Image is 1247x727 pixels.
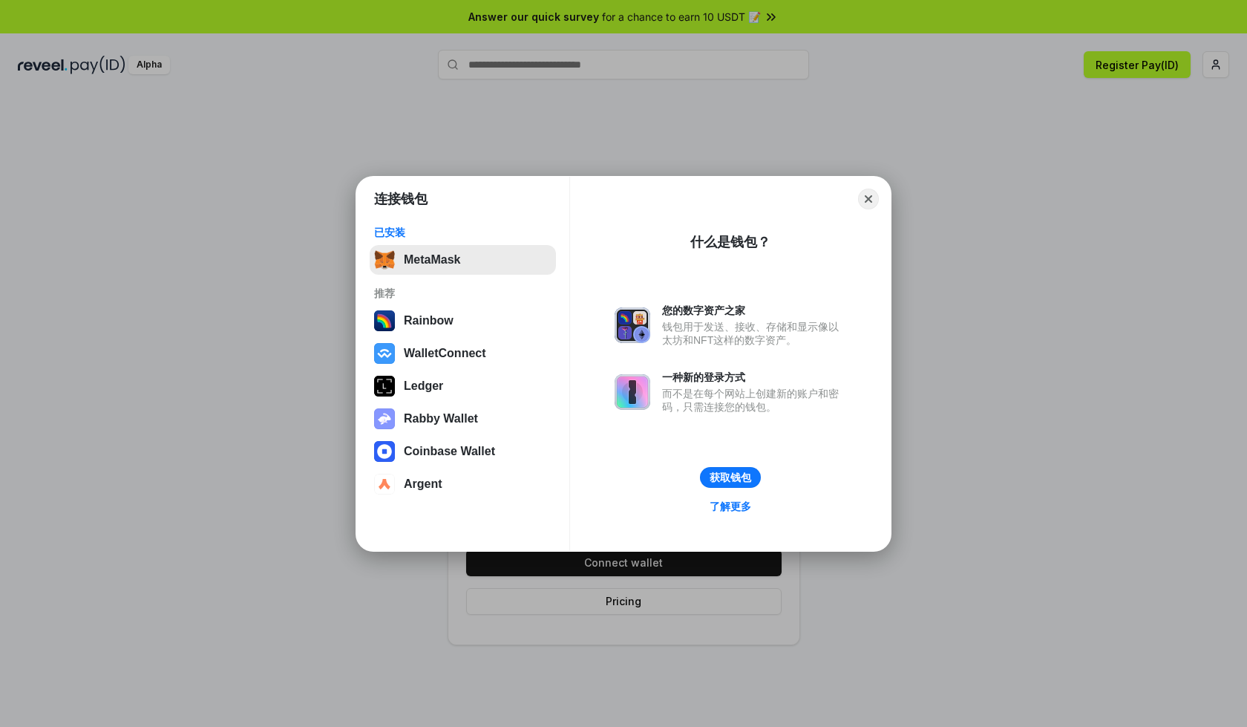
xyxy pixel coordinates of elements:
[662,320,846,347] div: 钱包用于发送、接收、存储和显示像以太坊和NFT这样的数字资产。
[710,471,751,484] div: 获取钱包
[370,469,556,499] button: Argent
[374,376,395,397] img: svg+xml,%3Csvg%20xmlns%3D%22http%3A%2F%2Fwww.w3.org%2F2000%2Fsvg%22%20width%3D%2228%22%20height%3...
[404,347,486,360] div: WalletConnect
[374,474,395,495] img: svg+xml,%3Csvg%20width%3D%2228%22%20height%3D%2228%22%20viewBox%3D%220%200%2028%2028%22%20fill%3D...
[370,371,556,401] button: Ledger
[374,310,395,331] img: svg+xml,%3Csvg%20width%3D%22120%22%20height%3D%22120%22%20viewBox%3D%220%200%20120%20120%22%20fil...
[615,374,650,410] img: svg+xml,%3Csvg%20xmlns%3D%22http%3A%2F%2Fwww.w3.org%2F2000%2Fsvg%22%20fill%3D%22none%22%20viewBox...
[370,437,556,466] button: Coinbase Wallet
[662,387,846,414] div: 而不是在每个网站上创建新的账户和密码，只需连接您的钱包。
[690,233,770,251] div: 什么是钱包？
[374,226,552,239] div: 已安装
[374,250,395,270] img: svg+xml,%3Csvg%20fill%3D%22none%22%20height%3D%2233%22%20viewBox%3D%220%200%2035%2033%22%20width%...
[858,189,879,209] button: Close
[662,371,846,384] div: 一种新的登录方式
[374,287,552,300] div: 推荐
[404,445,495,458] div: Coinbase Wallet
[374,343,395,364] img: svg+xml,%3Csvg%20width%3D%2228%22%20height%3D%2228%22%20viewBox%3D%220%200%2028%2028%22%20fill%3D...
[615,307,650,343] img: svg+xml,%3Csvg%20xmlns%3D%22http%3A%2F%2Fwww.w3.org%2F2000%2Fsvg%22%20fill%3D%22none%22%20viewBox...
[700,467,761,488] button: 获取钱包
[374,190,428,208] h1: 连接钱包
[374,408,395,429] img: svg+xml,%3Csvg%20xmlns%3D%22http%3A%2F%2Fwww.w3.org%2F2000%2Fsvg%22%20fill%3D%22none%22%20viewBox...
[662,304,846,317] div: 您的数字资产之家
[710,500,751,513] div: 了解更多
[374,441,395,462] img: svg+xml,%3Csvg%20width%3D%2228%22%20height%3D%2228%22%20viewBox%3D%220%200%2028%2028%22%20fill%3D...
[404,412,478,426] div: Rabby Wallet
[370,245,556,275] button: MetaMask
[404,379,443,393] div: Ledger
[370,339,556,368] button: WalletConnect
[404,253,460,267] div: MetaMask
[370,306,556,336] button: Rainbow
[370,404,556,434] button: Rabby Wallet
[404,477,442,491] div: Argent
[404,314,454,327] div: Rainbow
[701,497,760,516] a: 了解更多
